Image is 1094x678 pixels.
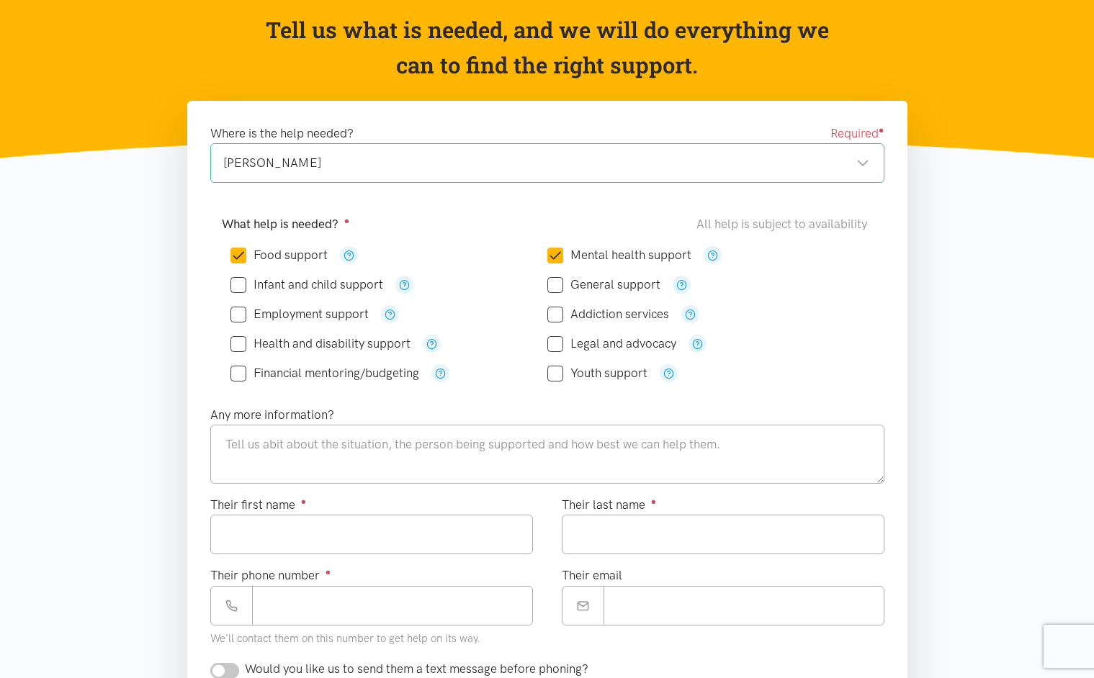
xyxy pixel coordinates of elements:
[326,566,331,577] sup: ●
[210,566,331,585] label: Their phone number
[230,279,383,291] label: Infant and child support
[252,586,533,625] input: Phone number
[830,124,884,143] span: Required
[696,214,873,234] div: All help is subject to availability
[651,496,657,507] sup: ●
[210,405,334,425] label: Any more information?
[245,661,588,676] span: Would you like us to send them a text message before phoning?
[261,12,833,83] p: Tell us what is needed, and we will do everything we can to find the right support.
[547,367,647,379] label: Youth support
[547,338,676,350] label: Legal and advocacy
[230,338,411,350] label: Health and disability support
[210,632,480,645] small: We'll contact them on this number to get help on its way.
[230,308,369,320] label: Employment support
[301,496,307,507] sup: ●
[222,214,350,234] label: What help is needed?
[344,215,350,226] sup: ●
[547,279,660,291] label: General support
[547,308,669,320] label: Addiction services
[562,495,657,515] label: Their last name
[562,566,622,585] label: Their email
[230,367,419,379] label: Financial mentoring/budgeting
[223,153,869,173] div: [PERSON_NAME]
[210,124,354,143] label: Where is the help needed?
[604,586,884,625] input: Email
[879,125,884,135] sup: ●
[547,249,691,261] label: Mental health support
[230,249,328,261] label: Food support
[210,495,307,515] label: Their first name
